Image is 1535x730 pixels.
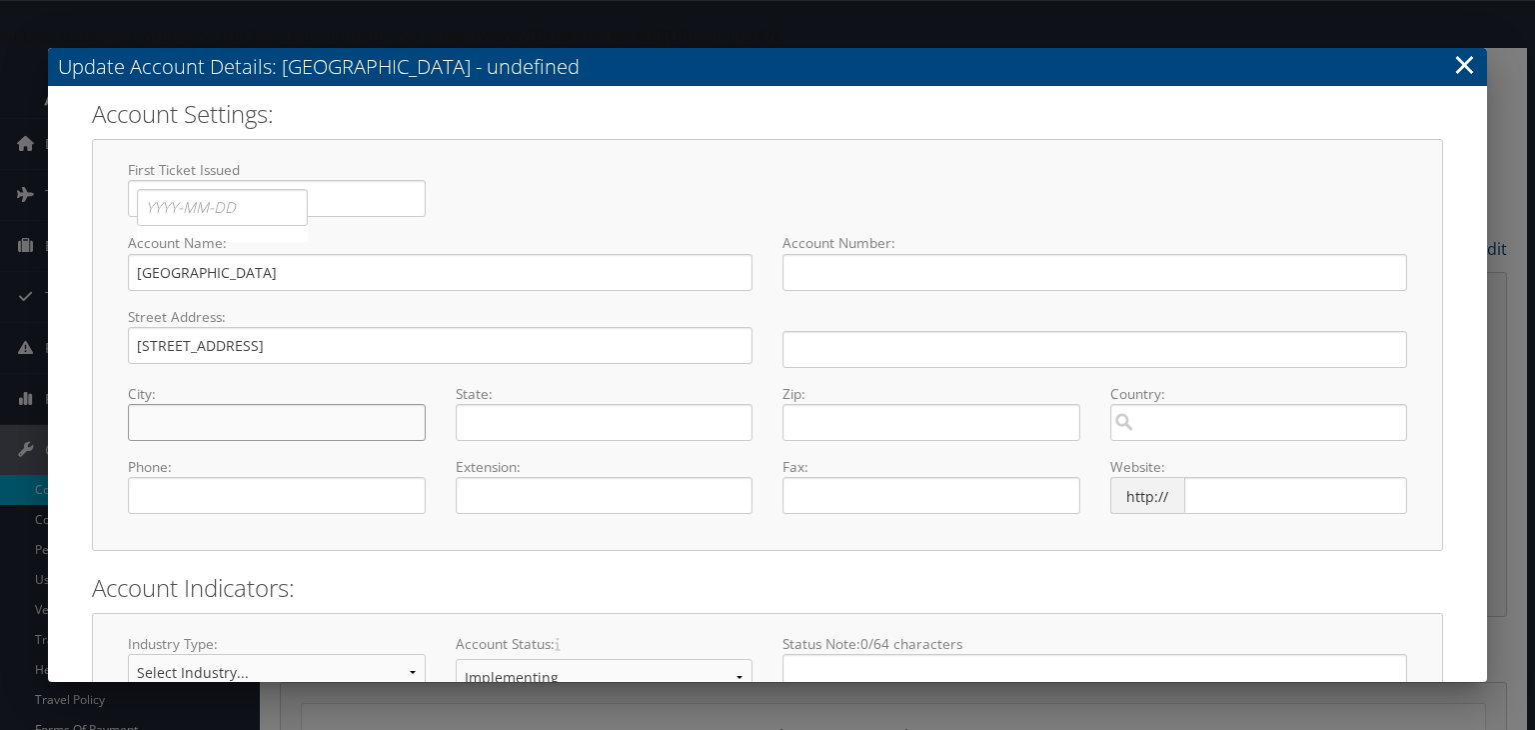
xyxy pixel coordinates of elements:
[456,384,754,404] label: State:
[782,634,1407,654] label: Status Note: 0 /64 characters
[128,160,426,180] label: First Ticket Issued
[456,634,754,654] label: Account Status:
[1453,44,1476,84] a: ×
[456,457,754,477] label: Extension:
[128,384,426,404] label: City:
[92,97,1443,131] h2: Account Settings:
[1110,384,1408,404] label: Country:
[137,189,308,226] input: YYYY-MM-DD
[128,457,426,477] label: Phone:
[92,571,1443,605] h2: Account Indicators:
[128,307,753,327] label: Street Address:
[782,457,1080,477] label: Fax:
[782,233,1407,253] label: Account Number:
[128,233,753,253] label: Account Name:
[782,384,1080,404] label: Zip:
[128,634,426,654] label: Industry Type:
[1110,457,1408,477] label: Website:
[1110,477,1184,514] span: http://
[48,48,1487,86] h3: Update Account Details: [GEOGRAPHIC_DATA] - undefined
